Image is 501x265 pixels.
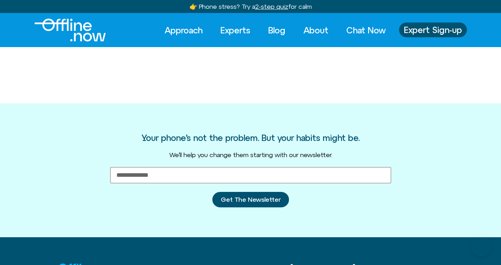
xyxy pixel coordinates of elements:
a: Approach [158,22,209,38]
a: Chat Now [340,22,392,38]
img: offline.now [34,19,106,41]
iframe: Botpress [470,234,493,257]
nav: Menu [158,22,392,38]
span: Expert Sign-up [404,25,462,34]
a: Experts [214,22,257,38]
a: Expert Sign-up [399,22,467,37]
a: 👉 Phone stress? Try a2-step quizfor calm [190,3,312,10]
div: Logo [34,19,94,41]
a: Blog [262,22,292,38]
a: About [297,22,335,38]
button: Get The Newsletter [212,192,289,207]
form: New Form [110,167,391,216]
u: 2-step quiz [255,3,288,10]
span: We’ll help you change them starting with our newsletter. [169,151,332,159]
span: Get The Newsletter [221,196,281,203]
h3: Your phone’s not the problem. But your habits might be. [142,133,360,142]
